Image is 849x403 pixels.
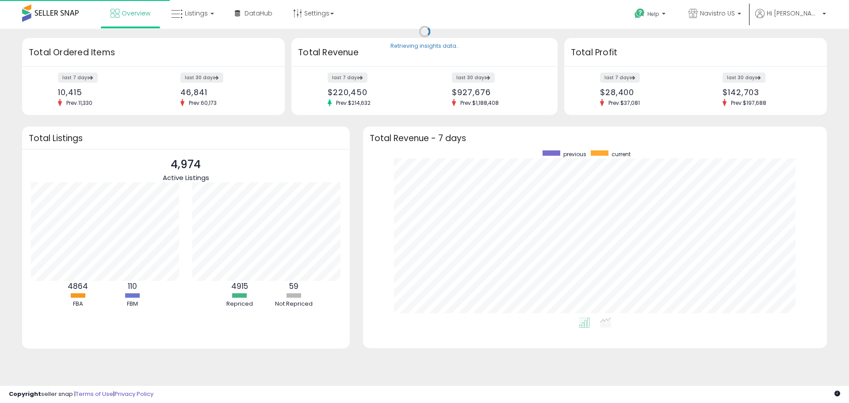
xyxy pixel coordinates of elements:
[180,73,223,83] label: last 30 days
[51,300,104,308] div: FBA
[727,99,771,107] span: Prev: $197,688
[767,9,820,18] span: Hi [PERSON_NAME]
[370,135,820,142] h3: Total Revenue - 7 days
[600,88,689,97] div: $28,400
[755,9,826,29] a: Hi [PERSON_NAME]
[700,9,735,18] span: Navistro US
[184,99,221,107] span: Prev: 60,173
[245,9,272,18] span: DataHub
[68,281,88,292] b: 4864
[29,135,343,142] h3: Total Listings
[328,88,418,97] div: $220,450
[115,390,153,398] a: Privacy Policy
[213,300,266,308] div: Repriced
[62,99,97,107] span: Prev: 11,330
[328,73,367,83] label: last 7 days
[452,73,495,83] label: last 30 days
[452,88,542,97] div: $927,676
[634,8,645,19] i: Get Help
[298,46,551,59] h3: Total Revenue
[76,390,113,398] a: Terms of Use
[231,281,248,292] b: 4915
[163,156,209,173] p: 4,974
[180,88,269,97] div: 46,841
[723,73,765,83] label: last 30 days
[456,99,503,107] span: Prev: $1,188,408
[627,1,674,29] a: Help
[58,88,147,97] div: 10,415
[9,390,153,399] div: seller snap | |
[106,300,159,308] div: FBM
[563,150,586,158] span: previous
[122,9,150,18] span: Overview
[29,46,278,59] h3: Total Ordered Items
[185,9,208,18] span: Listings
[612,150,631,158] span: current
[163,173,209,182] span: Active Listings
[58,73,98,83] label: last 7 days
[723,88,811,97] div: $142,703
[268,300,321,308] div: Not Repriced
[289,281,298,292] b: 59
[128,281,137,292] b: 110
[332,99,375,107] span: Prev: $214,632
[390,42,459,50] div: Retrieving insights data..
[9,390,41,398] strong: Copyright
[647,10,659,18] span: Help
[604,99,644,107] span: Prev: $37,081
[571,46,820,59] h3: Total Profit
[600,73,640,83] label: last 7 days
